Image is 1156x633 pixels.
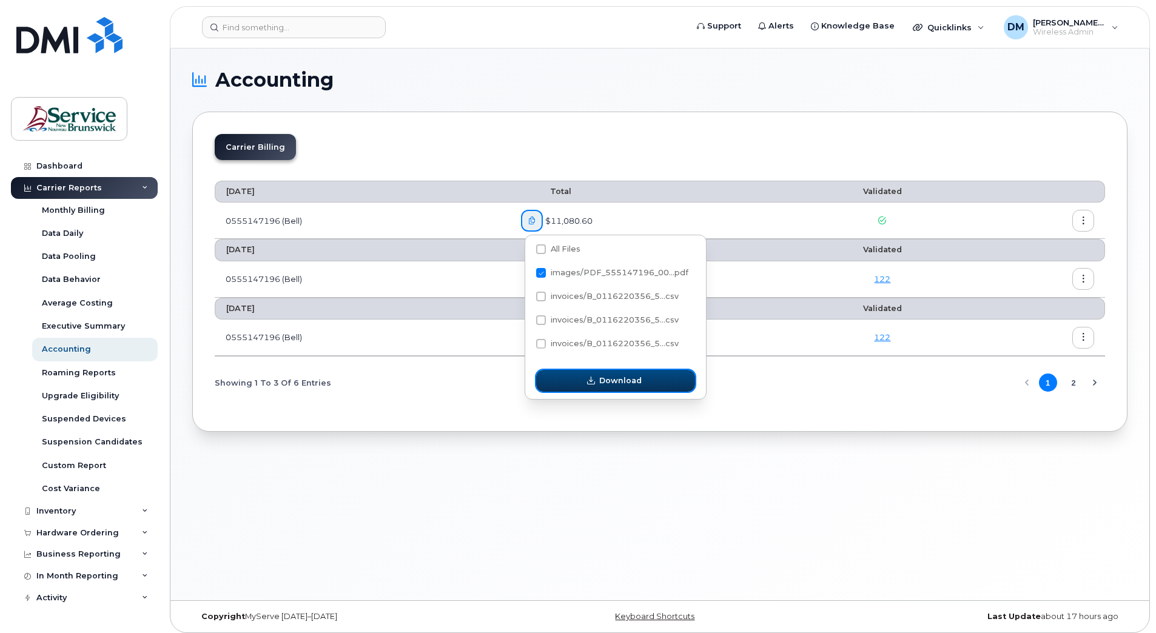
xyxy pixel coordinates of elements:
span: Accounting [215,71,334,89]
span: invoices/B_0116220356_555147196_20082025_ACC.csv [536,294,679,303]
button: Page 2 [1064,373,1083,392]
div: about 17 hours ago [816,612,1127,621]
th: Validated [791,298,974,320]
span: Showing 1 To 3 Of 6 Entries [215,373,331,392]
strong: Last Update [987,612,1041,621]
a: 122 [874,332,890,342]
span: Total [521,304,571,313]
span: invoices/B_0116220356_555147196_20082025_MOB.csv [536,318,679,327]
button: Download [536,370,695,392]
th: [DATE] [215,181,510,203]
span: invoices/B_0116220356_5...csv [551,339,679,348]
span: invoices/B_0116220356_5...csv [551,315,679,324]
strong: Copyright [201,612,245,621]
span: Total [521,187,571,196]
a: Keyboard Shortcuts [615,612,694,621]
th: Validated [791,181,974,203]
th: Validated [791,239,974,261]
td: 0555147196 (Bell) [215,203,510,239]
a: PDF_555147196_005_0000000000.pdf [521,327,544,348]
td: 0555147196 (Bell) [215,320,510,356]
span: Total [521,245,571,254]
span: invoices/B_0116220356_5...csv [551,292,679,301]
span: images/PDF_555147196_00...pdf [551,268,688,277]
span: All Files [551,244,580,253]
span: $11,080.60 [543,215,593,227]
span: images/PDF_555147196_007_0000000000.pdf [536,270,688,280]
span: Download [599,375,642,386]
th: [DATE] [215,298,510,320]
th: [DATE] [215,239,510,261]
div: MyServe [DATE]–[DATE] [192,612,504,621]
td: 0555147196 (Bell) [215,261,510,298]
button: Page 1 [1039,373,1057,392]
a: 122 [874,274,890,284]
button: Next Page [1086,373,1104,392]
span: invoices/B_0116220356_555147196_20082025_DTL.csv [536,341,679,350]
